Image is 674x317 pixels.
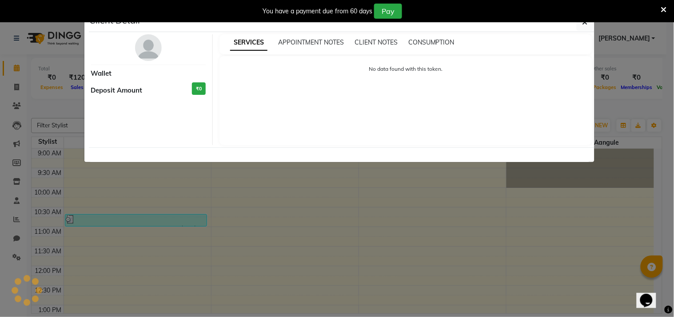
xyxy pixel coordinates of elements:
[228,65,583,73] p: No data found with this token.
[278,38,344,46] span: APPOINTMENT NOTES
[192,82,206,95] h3: ₹0
[230,35,267,51] span: SERVICES
[91,69,112,79] span: Wallet
[355,38,398,46] span: CLIENT NOTES
[135,34,162,61] img: avatar
[374,4,402,19] button: Pay
[91,85,143,96] span: Deposit Amount
[263,7,372,16] div: You have a payment due from 60 days
[637,281,665,308] iframe: chat widget
[408,38,455,46] span: CONSUMPTION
